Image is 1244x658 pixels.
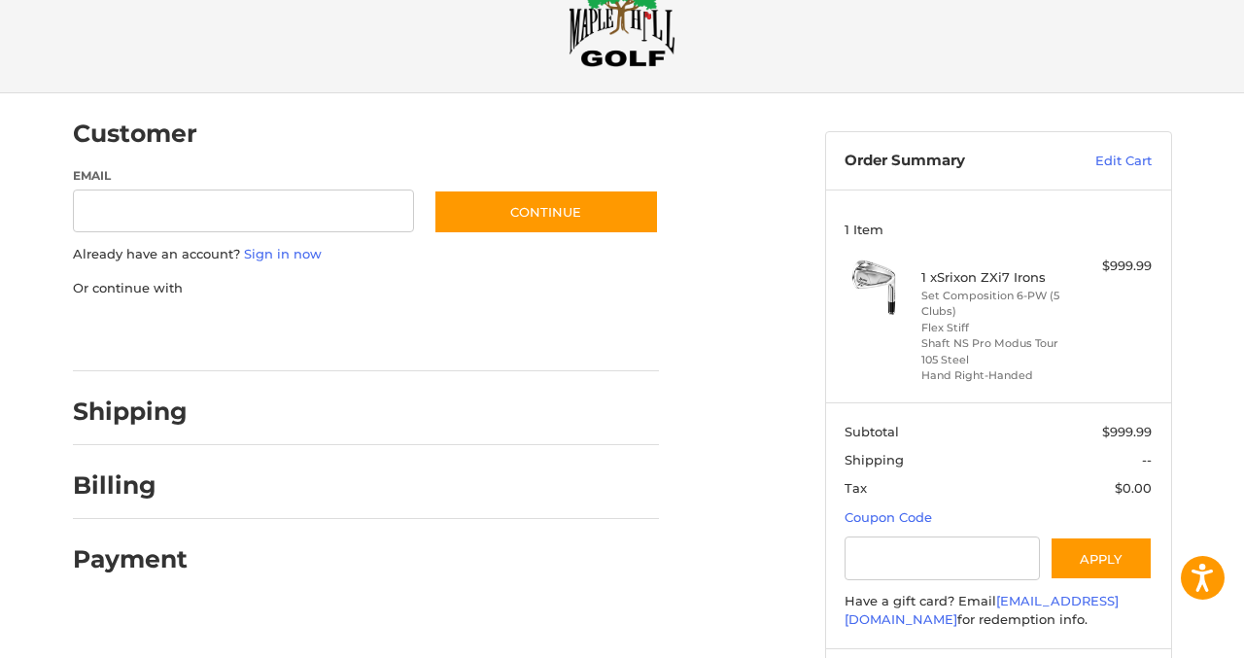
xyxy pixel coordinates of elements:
li: Hand Right-Handed [921,367,1070,384]
iframe: PayPal-paypal [66,317,212,352]
h2: Payment [73,544,188,574]
button: Continue [433,190,659,234]
span: Tax [845,480,867,496]
li: Shaft NS Pro Modus Tour 105 Steel [921,335,1070,367]
h3: 1 Item [845,222,1152,237]
span: -- [1142,452,1152,468]
h4: 1 x Srixon ZXi7 Irons [921,269,1070,285]
iframe: PayPal-venmo [396,317,541,352]
h3: Order Summary [845,152,1054,171]
button: Apply [1050,537,1153,580]
a: Coupon Code [845,509,932,525]
a: Edit Cart [1054,152,1152,171]
h2: Shipping [73,397,188,427]
h2: Customer [73,119,197,149]
p: Already have an account? [73,245,659,264]
p: Or continue with [73,279,659,298]
div: Have a gift card? Email for redemption info. [845,592,1152,630]
div: $999.99 [1075,257,1152,276]
li: Set Composition 6-PW (5 Clubs) [921,288,1070,320]
span: $0.00 [1115,480,1152,496]
li: Flex Stiff [921,320,1070,336]
input: Gift Certificate or Coupon Code [845,537,1040,580]
iframe: PayPal-paylater [231,317,377,352]
span: Subtotal [845,424,899,439]
span: $999.99 [1102,424,1152,439]
span: Shipping [845,452,904,468]
a: Sign in now [244,246,322,261]
h2: Billing [73,470,187,501]
label: Email [73,167,415,185]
